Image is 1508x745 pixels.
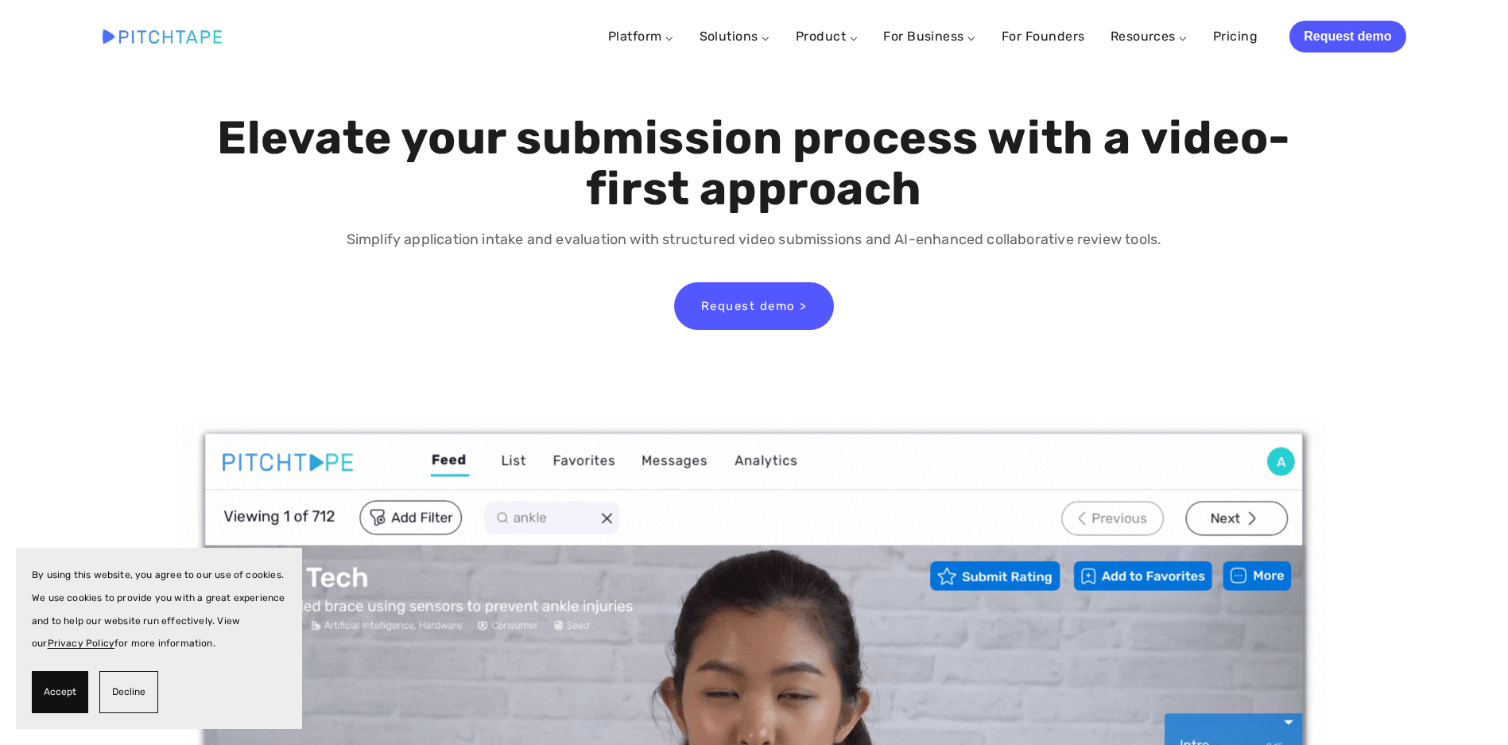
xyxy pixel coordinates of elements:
[112,681,145,704] span: Decline
[213,228,1295,251] p: Simplify application intake and evaluation with structured video submissions and AI-enhanced coll...
[1002,22,1085,51] a: For Founders
[674,282,834,330] a: Request demo >
[796,29,858,44] a: Product ⌵
[608,29,674,44] a: Platform ⌵
[883,29,976,44] a: For Business ⌵
[700,29,770,44] a: Solutions ⌵
[103,29,222,43] img: Pitchtape | Video Submission Management Software
[32,671,88,713] button: Accept
[1289,21,1405,52] a: Request demo
[44,681,76,704] span: Accept
[1111,29,1188,44] a: Resources ⌵
[48,638,115,649] a: Privacy Policy
[1213,22,1258,51] a: Pricing
[99,671,158,713] button: Decline
[213,113,1295,215] h1: Elevate your submission process with a video-first approach
[16,548,302,729] section: Cookie banner
[32,564,286,655] p: By using this website, you agree to our use of cookies. We use cookies to provide you with a grea...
